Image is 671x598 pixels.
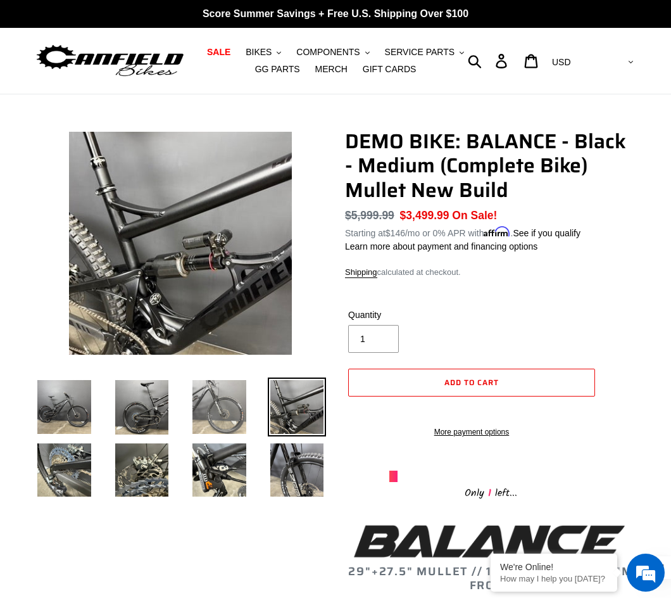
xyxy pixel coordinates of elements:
span: Affirm [484,226,510,237]
img: Load image into Gallery viewer, DEMO BIKE: BALANCE - Black - Medium (Complete Bike) Mullet New Build [190,378,249,436]
span: We're online! [73,160,175,288]
h1: DEMO BIKE: BALANCE - Black - Medium (Complete Bike) Mullet New Build [345,129,636,202]
textarea: Type your message and hit 'Enter' [6,346,241,390]
span: $146 [386,228,405,238]
a: Shipping [345,267,377,278]
span: SALE [207,47,230,58]
span: Add to cart [444,376,499,388]
span: SERVICE PARTS [385,47,455,58]
span: BIKES [246,47,272,58]
span: MERCH [315,64,348,75]
div: Navigation go back [14,70,33,89]
a: See if you qualify - Learn more about Affirm Financing (opens in modal) [513,228,580,238]
span: $3,499.99 [400,209,449,222]
div: Chat with us now [85,71,232,87]
button: COMPONENTS [290,44,375,61]
a: More payment options [348,426,595,438]
button: Add to cart [348,369,595,397]
img: Load image into Gallery viewer, DEMO BIKE: BALANCE - Black - Medium (Complete Bike) Mullet New Build [35,441,94,500]
img: d_696896380_company_1647369064580_696896380 [41,63,72,95]
span: 1 [484,485,495,501]
a: Learn more about payment and financing options [345,241,537,251]
img: Load image into Gallery viewer, DEMO BIKE: BALANCE - Black - Medium (Complete Bike) Mullet New Build [268,441,327,500]
div: We're Online! [500,562,608,572]
p: Starting at /mo or 0% APR with . [345,224,580,240]
label: Quantity [348,309,468,322]
button: BIKES [239,44,287,61]
a: MERCH [309,61,354,78]
span: GIFT CARDS [363,64,417,75]
img: Load image into Gallery viewer, DEMO BIKE: BALANCE - Black - Medium (Complete Bike) Mullet New Build [113,441,172,500]
div: Only left... [389,482,592,502]
a: SALE [201,44,237,61]
img: Load image into Gallery viewer, DEMO BIKE: BALANCE - Black - Medium (Complete Bike) Mullet New Build [113,378,172,437]
span: COMPONENTS [296,47,360,58]
span: On Sale! [452,207,497,224]
button: SERVICE PARTS [379,44,470,61]
a: GIFT CARDS [356,61,423,78]
img: Load image into Gallery viewer, DEMO BIKE: BALANCE - Black - Medium (Complete Bike) Mullet New Build [190,441,249,500]
span: GG PARTS [255,64,300,75]
p: How may I help you today? [500,574,608,583]
h2: 29"+27.5" MULLET // 169MM REAR // 170MM FRONT [345,521,636,592]
img: Load image into Gallery viewer, DEMO BIKE: BALANCE - Black - Medium (Complete Bike) Mullet New Build [268,378,327,436]
a: GG PARTS [249,61,306,78]
s: $5,999.99 [345,209,394,222]
img: Load image into Gallery viewer, DEMO BIKE: BALANCE - Black - Medium (Complete Bike) Mullet New Build [35,378,94,436]
img: Canfield Bikes [35,42,185,79]
div: calculated at checkout. [345,266,636,279]
div: Minimize live chat window [208,6,238,37]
